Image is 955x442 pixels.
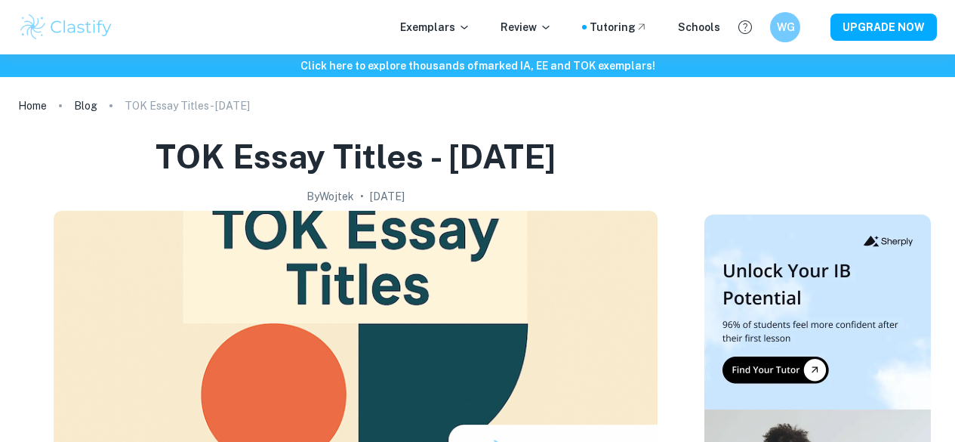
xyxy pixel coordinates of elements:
h2: By Wojtek [307,188,354,205]
button: Help and Feedback [732,14,758,40]
button: UPGRADE NOW [830,14,937,41]
a: Blog [74,95,97,116]
img: Clastify logo [18,12,114,42]
p: Exemplars [400,19,470,36]
p: Review [501,19,552,36]
a: Schools [678,19,720,36]
a: Tutoring [590,19,648,36]
h6: Click here to explore thousands of marked IA, EE and TOK exemplars ! [3,57,952,74]
a: Home [18,95,47,116]
button: WG [770,12,800,42]
p: TOK Essay Titles - [DATE] [125,97,250,114]
h2: [DATE] [370,188,405,205]
h1: TOK Essay Titles - [DATE] [156,134,556,179]
p: • [360,188,364,205]
h6: WG [777,19,794,36]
